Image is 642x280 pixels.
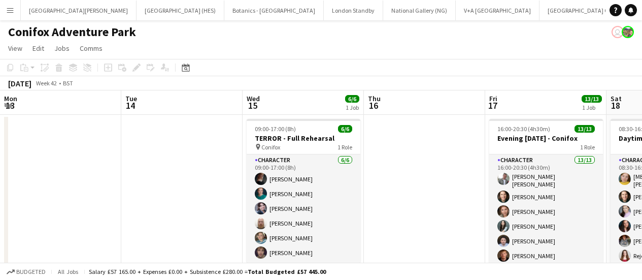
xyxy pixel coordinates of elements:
[489,119,603,269] app-job-card: 16:00-20:30 (4h30m)13/13Evening [DATE] - Conifox1 RoleCharacter13/1316:00-20:30 (4h30m)[PERSON_NA...
[622,26,634,38] app-user-avatar: Alyce Paton
[63,79,73,87] div: BST
[5,266,47,277] button: Budgeted
[124,100,137,111] span: 14
[489,134,603,143] h3: Evening [DATE] - Conifox
[611,94,622,103] span: Sat
[247,119,360,263] app-job-card: 09:00-17:00 (8h)6/6TERROR - Full Rehearsal Conifox1 RoleCharacter6/609:00-17:00 (8h)[PERSON_NAME]...
[248,268,326,275] span: Total Budgeted £57 445.00
[582,95,602,103] span: 13/13
[247,154,360,263] app-card-role: Character6/609:00-17:00 (8h)[PERSON_NAME][PERSON_NAME][PERSON_NAME][PERSON_NAME][PERSON_NAME][PER...
[4,94,17,103] span: Mon
[489,94,497,103] span: Fri
[366,100,381,111] span: 16
[245,100,260,111] span: 15
[575,125,595,133] span: 13/13
[4,42,26,55] a: View
[21,1,137,20] button: [GEOGRAPHIC_DATA][PERSON_NAME]
[54,44,70,53] span: Jobs
[50,42,74,55] a: Jobs
[224,1,324,20] button: Botanics - [GEOGRAPHIC_DATA]
[488,100,497,111] span: 17
[8,78,31,88] div: [DATE]
[261,143,280,151] span: Conifox
[247,134,360,143] h3: TERROR - Full Rehearsal
[497,125,550,133] span: 16:00-20:30 (4h30m)
[89,268,326,275] div: Salary £57 165.00 + Expenses £0.00 + Subsistence £280.00 =
[125,94,137,103] span: Tue
[28,42,48,55] a: Edit
[56,268,80,275] span: All jobs
[8,24,136,40] h1: Conifox Adventure Park
[33,79,59,87] span: Week 42
[345,95,359,103] span: 6/6
[338,125,352,133] span: 6/6
[346,104,359,111] div: 1 Job
[337,143,352,151] span: 1 Role
[76,42,107,55] a: Comms
[539,1,632,20] button: [GEOGRAPHIC_DATA] On Site
[3,100,17,111] span: 13
[609,100,622,111] span: 18
[368,94,381,103] span: Thu
[32,44,44,53] span: Edit
[80,44,103,53] span: Comms
[8,44,22,53] span: View
[255,125,296,133] span: 09:00-17:00 (8h)
[137,1,224,20] button: [GEOGRAPHIC_DATA] (HES)
[580,143,595,151] span: 1 Role
[324,1,383,20] button: London Standby
[383,1,456,20] button: National Gallery (NG)
[582,104,601,111] div: 1 Job
[247,94,260,103] span: Wed
[16,268,46,275] span: Budgeted
[612,26,624,38] app-user-avatar: Eldina Munatay
[456,1,539,20] button: V+A [GEOGRAPHIC_DATA]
